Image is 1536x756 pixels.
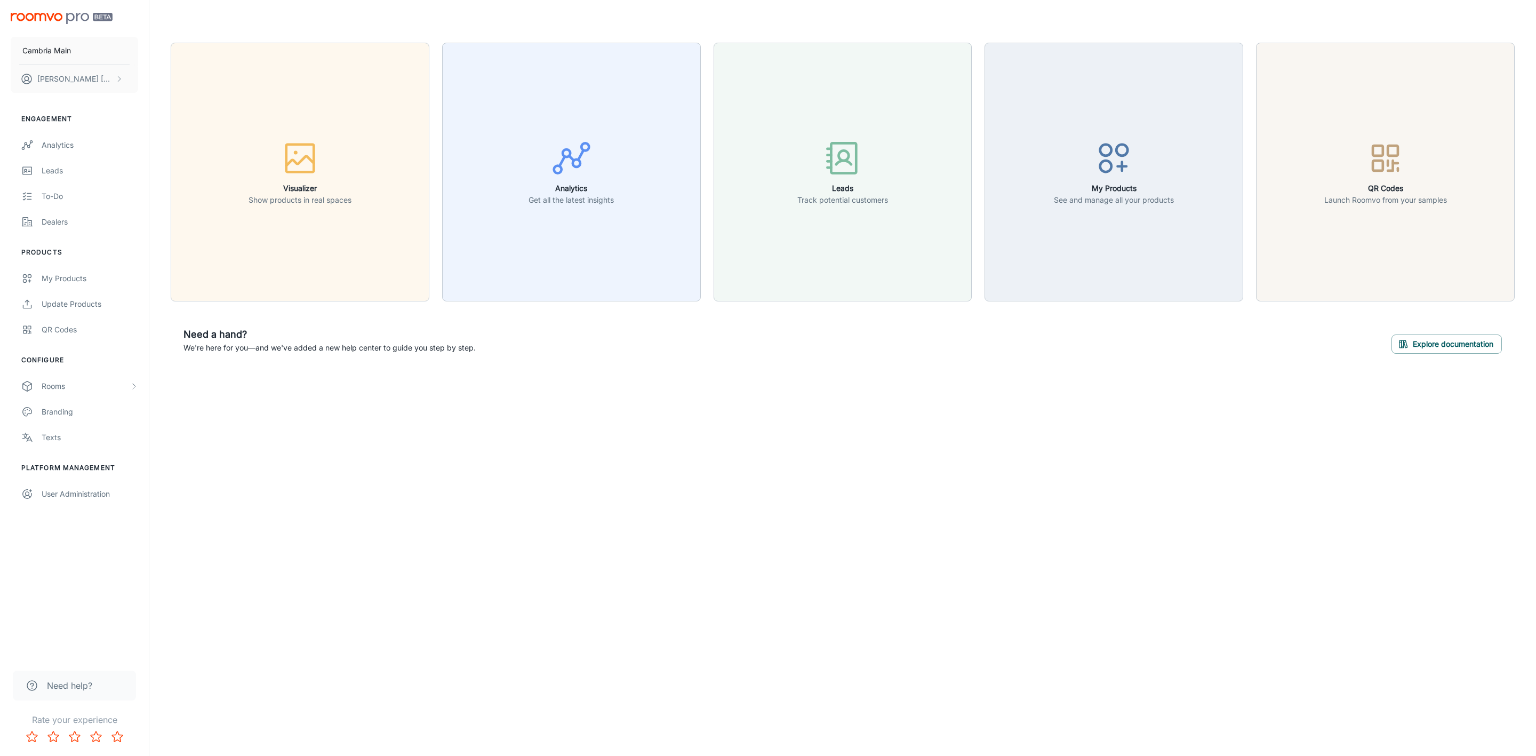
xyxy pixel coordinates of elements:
a: AnalyticsGet all the latest insights [442,166,701,177]
p: Cambria Main [22,45,71,57]
div: Leads [42,165,138,177]
div: Branding [42,406,138,418]
p: Show products in real spaces [249,194,351,206]
button: Cambria Main [11,37,138,65]
button: VisualizerShow products in real spaces [171,43,429,301]
p: We're here for you—and we've added a new help center to guide you step by step. [183,342,476,354]
button: AnalyticsGet all the latest insights [442,43,701,301]
div: Update Products [42,298,138,310]
button: [PERSON_NAME] [PERSON_NAME] [11,65,138,93]
button: QR CodesLaunch Roomvo from your samples [1256,43,1515,301]
a: LeadsTrack potential customers [714,166,972,177]
div: Dealers [42,216,138,228]
a: QR CodesLaunch Roomvo from your samples [1256,166,1515,177]
p: Get all the latest insights [529,194,614,206]
button: Explore documentation [1391,335,1502,354]
h6: Need a hand? [183,327,476,342]
h6: QR Codes [1324,182,1447,194]
p: Launch Roomvo from your samples [1324,194,1447,206]
h6: My Products [1054,182,1174,194]
h6: Leads [797,182,888,194]
h6: Visualizer [249,182,351,194]
p: [PERSON_NAME] [PERSON_NAME] [37,73,113,85]
p: Track potential customers [797,194,888,206]
button: My ProductsSee and manage all your products [985,43,1243,301]
div: To-do [42,190,138,202]
p: See and manage all your products [1054,194,1174,206]
div: My Products [42,273,138,284]
a: My ProductsSee and manage all your products [985,166,1243,177]
img: Roomvo PRO Beta [11,13,113,24]
h6: Analytics [529,182,614,194]
div: Analytics [42,139,138,151]
a: Explore documentation [1391,338,1502,348]
div: QR Codes [42,324,138,336]
button: LeadsTrack potential customers [714,43,972,301]
div: Rooms [42,380,130,392]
